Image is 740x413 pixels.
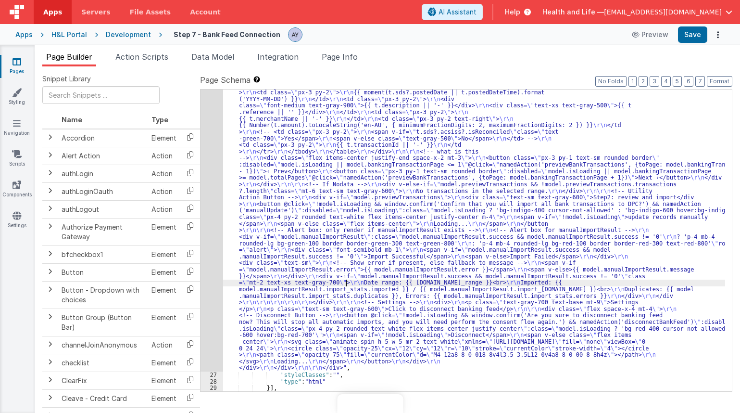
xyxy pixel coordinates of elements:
[673,76,682,87] button: 5
[58,129,148,147] td: Accordion
[422,4,483,20] button: AI Assistant
[58,245,148,263] td: bfcheckbox1
[148,129,180,147] td: Element
[148,263,180,281] td: Element
[62,116,82,124] span: Name
[58,263,148,281] td: Button
[148,389,180,407] td: Element
[678,26,707,43] button: Save
[288,28,302,41] img: 14202422f6480247bff2986d20d04001
[542,7,604,17] span: Health and Life —
[148,354,180,372] td: Element
[58,281,148,309] td: Button - Dropdown with choices
[42,86,160,104] input: Search Snippets ...
[542,7,732,17] button: Health and Life — [EMAIL_ADDRESS][DOMAIN_NAME]
[148,245,180,263] td: Element
[42,74,91,84] span: Snippet Library
[148,372,180,389] td: Element
[51,30,87,39] div: H&L Portal
[148,165,180,182] td: Action
[148,309,180,336] td: Element
[439,7,477,17] span: AI Assistant
[201,385,223,391] div: 29
[191,52,234,62] span: Data Model
[151,116,168,124] span: Type
[58,200,148,218] td: authLogout
[174,31,280,38] h4: Step 7 - Bank Feed Connection
[148,147,180,165] td: Action
[628,76,637,87] button: 1
[201,391,223,398] div: 30
[58,182,148,200] td: authLoginOauth
[148,182,180,200] td: Action
[46,52,92,62] span: Page Builder
[148,218,180,245] td: Element
[148,336,180,354] td: Action
[130,7,171,17] span: File Assets
[58,218,148,245] td: Authorize Payment Gateway
[661,76,671,87] button: 4
[695,76,705,87] button: 7
[711,28,725,41] button: Options
[58,336,148,354] td: channelJoinAnonymous
[201,378,223,385] div: 28
[322,52,358,62] span: Page Info
[148,281,180,309] td: Element
[707,76,732,87] button: Format
[201,372,223,378] div: 27
[684,76,693,87] button: 6
[81,7,110,17] span: Servers
[58,165,148,182] td: authLogin
[106,30,151,39] div: Development
[15,30,33,39] div: Apps
[115,52,168,62] span: Action Scripts
[650,76,659,87] button: 3
[58,389,148,407] td: Cleave - Credit Card
[58,309,148,336] td: Button Group (Button Bar)
[257,52,299,62] span: Integration
[626,27,674,42] button: Preview
[58,354,148,372] td: checklist
[58,147,148,165] td: Alert Action
[604,7,722,17] span: [EMAIL_ADDRESS][DOMAIN_NAME]
[639,76,648,87] button: 2
[58,372,148,389] td: ClearFix
[595,76,627,87] button: No Folds
[43,7,62,17] span: Apps
[505,7,520,17] span: Help
[200,74,251,86] span: Page Schema
[148,200,180,218] td: Action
